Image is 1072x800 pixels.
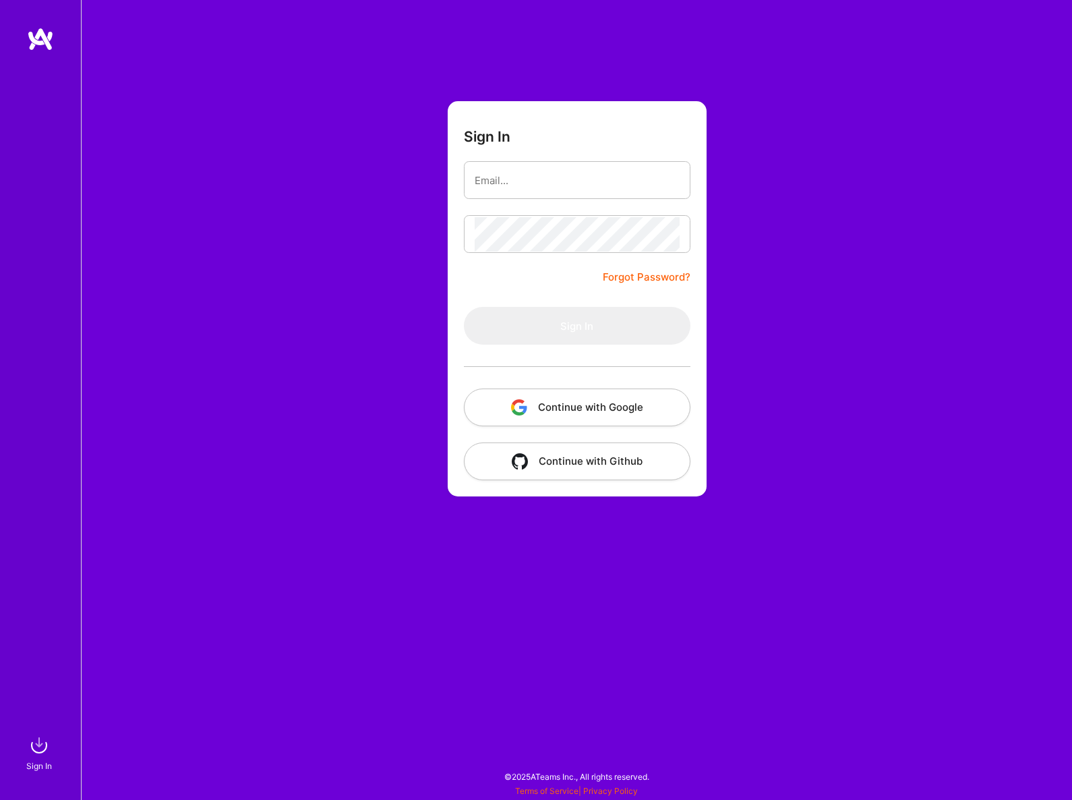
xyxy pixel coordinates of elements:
input: Email... [475,163,680,198]
h3: Sign In [464,128,510,145]
span: | [515,786,638,796]
button: Continue with Google [464,389,690,426]
a: sign inSign In [28,732,53,773]
button: Continue with Github [464,442,690,480]
a: Terms of Service [515,786,578,796]
img: logo [27,27,54,51]
div: © 2025 ATeams Inc., All rights reserved. [81,760,1072,793]
a: Privacy Policy [583,786,638,796]
img: sign in [26,732,53,759]
img: icon [512,453,528,469]
div: Sign In [26,759,52,773]
a: Forgot Password? [603,269,690,285]
img: icon [511,399,527,416]
button: Sign In [464,307,690,345]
